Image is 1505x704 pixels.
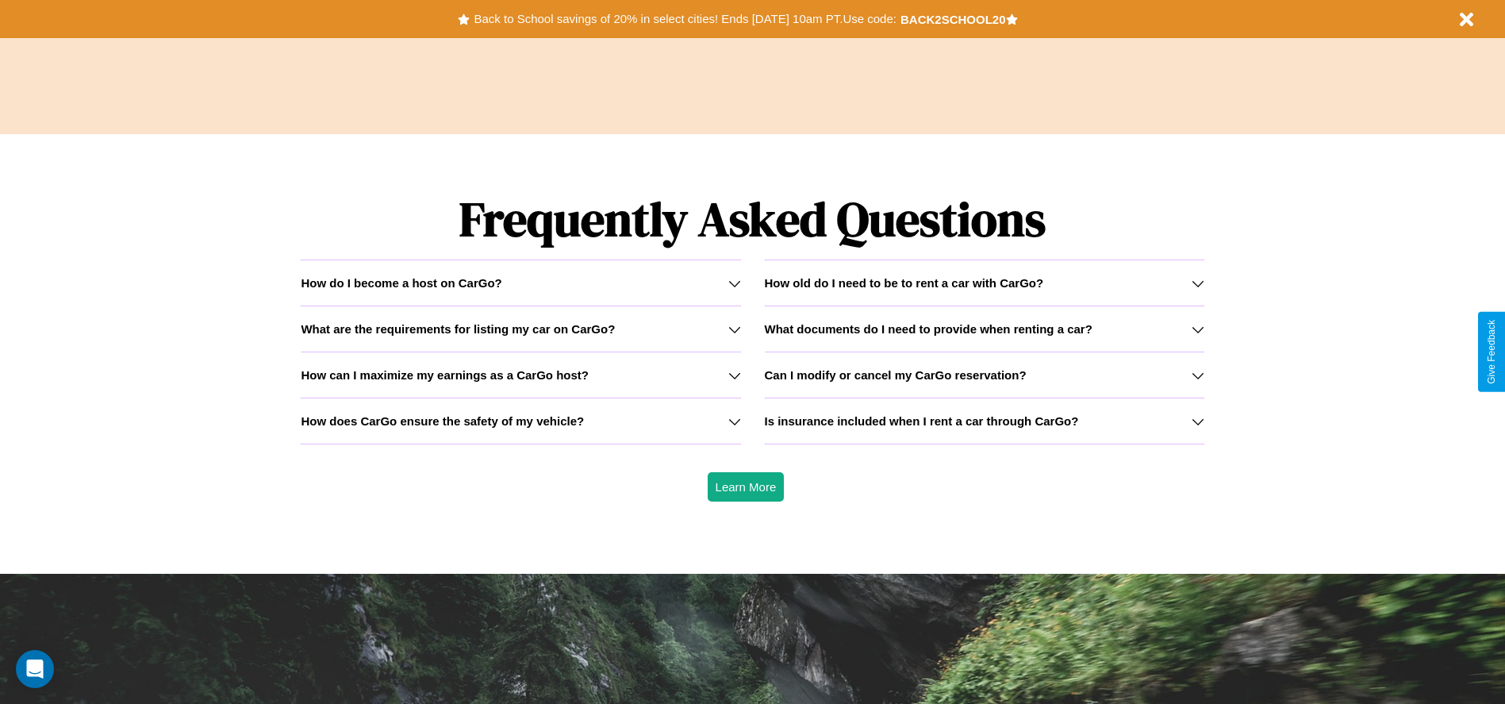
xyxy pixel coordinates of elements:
[708,472,785,502] button: Learn More
[301,322,615,336] h3: What are the requirements for listing my car on CarGo?
[765,368,1027,382] h3: Can I modify or cancel my CarGo reservation?
[900,13,1006,26] b: BACK2SCHOOL20
[301,368,589,382] h3: How can I maximize my earnings as a CarGo host?
[1486,320,1497,384] div: Give Feedback
[470,8,900,30] button: Back to School savings of 20% in select cities! Ends [DATE] 10am PT.Use code:
[765,322,1092,336] h3: What documents do I need to provide when renting a car?
[16,650,54,688] div: Open Intercom Messenger
[765,414,1079,428] h3: Is insurance included when I rent a car through CarGo?
[301,179,1204,260] h1: Frequently Asked Questions
[301,414,584,428] h3: How does CarGo ensure the safety of my vehicle?
[301,276,501,290] h3: How do I become a host on CarGo?
[765,276,1044,290] h3: How old do I need to be to rent a car with CarGo?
